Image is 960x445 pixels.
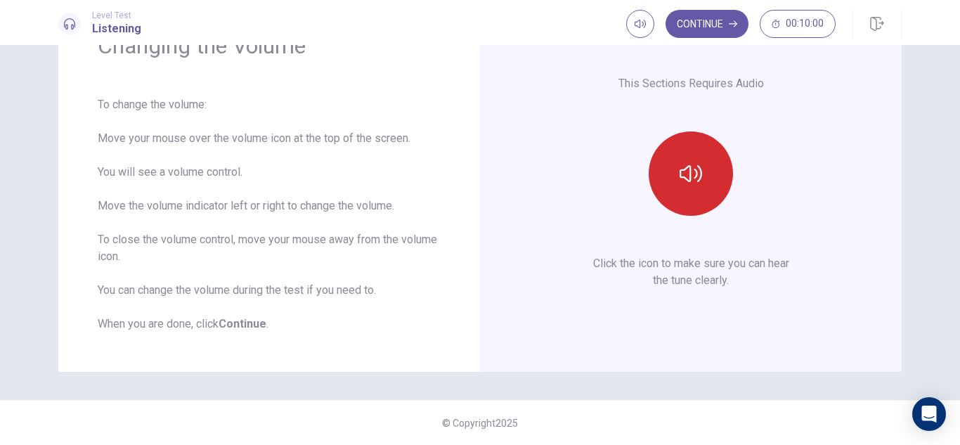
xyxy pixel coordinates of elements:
[618,75,764,92] p: This Sections Requires Audio
[786,18,824,30] span: 00:10:00
[219,317,266,330] b: Continue
[666,10,748,38] button: Continue
[98,96,441,333] div: To change the volume: Move your mouse over the volume icon at the top of the screen. You will see...
[442,418,518,429] span: © Copyright 2025
[92,11,141,20] span: Level Test
[760,10,836,38] button: 00:10:00
[98,32,441,60] h1: Changing the Volume
[593,255,789,289] p: Click the icon to make sure you can hear the tune clearly.
[92,20,141,37] h1: Listening
[912,397,946,431] div: Open Intercom Messenger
